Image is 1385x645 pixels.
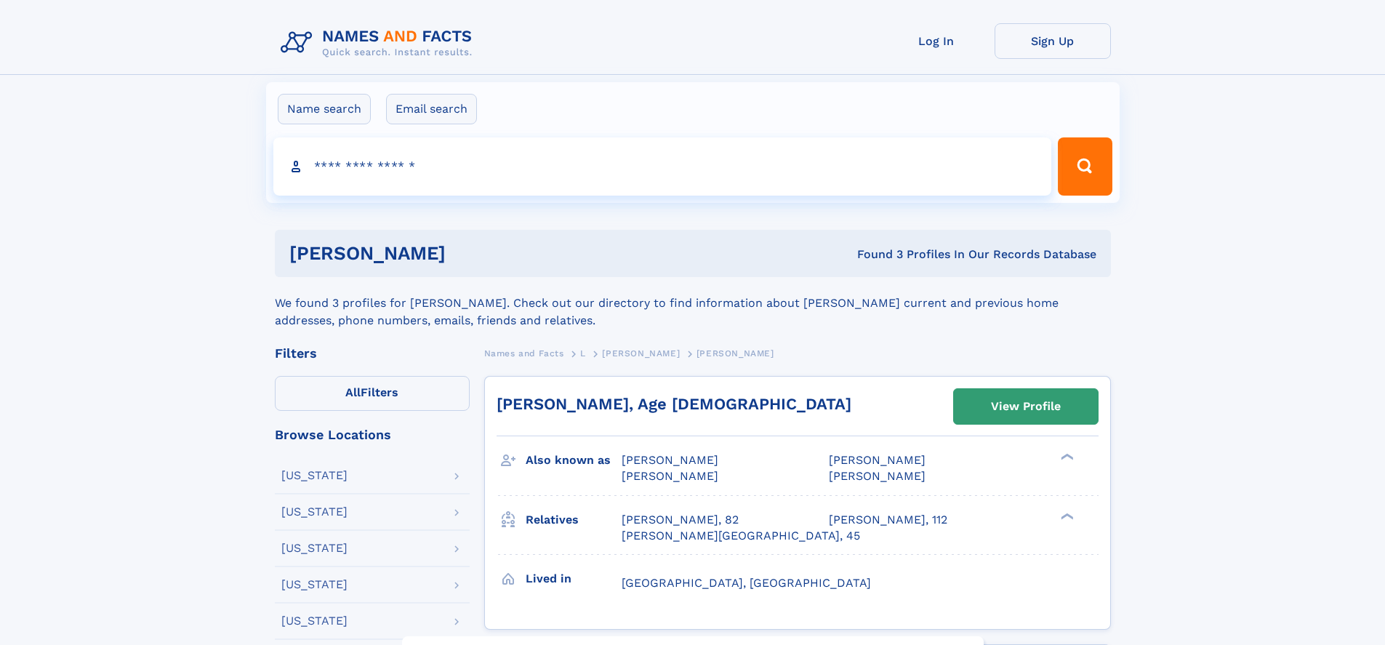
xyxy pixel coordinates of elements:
[281,579,348,590] div: [US_STATE]
[602,344,680,362] a: [PERSON_NAME]
[281,615,348,627] div: [US_STATE]
[622,453,718,467] span: [PERSON_NAME]
[278,94,371,124] label: Name search
[991,390,1061,423] div: View Profile
[275,23,484,63] img: Logo Names and Facts
[275,277,1111,329] div: We found 3 profiles for [PERSON_NAME]. Check out our directory to find information about [PERSON_...
[829,469,926,483] span: [PERSON_NAME]
[651,247,1096,263] div: Found 3 Profiles In Our Records Database
[275,347,470,360] div: Filters
[622,576,871,590] span: [GEOGRAPHIC_DATA], [GEOGRAPHIC_DATA]
[878,23,995,59] a: Log In
[484,344,564,362] a: Names and Facts
[829,453,926,467] span: [PERSON_NAME]
[386,94,477,124] label: Email search
[622,528,860,544] a: [PERSON_NAME][GEOGRAPHIC_DATA], 45
[622,469,718,483] span: [PERSON_NAME]
[829,512,947,528] a: [PERSON_NAME], 112
[345,385,361,399] span: All
[281,542,348,554] div: [US_STATE]
[281,470,348,481] div: [US_STATE]
[526,508,622,532] h3: Relatives
[526,566,622,591] h3: Lived in
[497,395,851,413] a: [PERSON_NAME], Age [DEMOGRAPHIC_DATA]
[1057,511,1075,521] div: ❯
[1057,452,1075,462] div: ❯
[275,376,470,411] label: Filters
[580,348,586,358] span: L
[281,506,348,518] div: [US_STATE]
[275,428,470,441] div: Browse Locations
[954,389,1098,424] a: View Profile
[696,348,774,358] span: [PERSON_NAME]
[273,137,1052,196] input: search input
[289,244,651,263] h1: [PERSON_NAME]
[1058,137,1112,196] button: Search Button
[602,348,680,358] span: [PERSON_NAME]
[580,344,586,362] a: L
[526,448,622,473] h3: Also known as
[622,512,739,528] a: [PERSON_NAME], 82
[995,23,1111,59] a: Sign Up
